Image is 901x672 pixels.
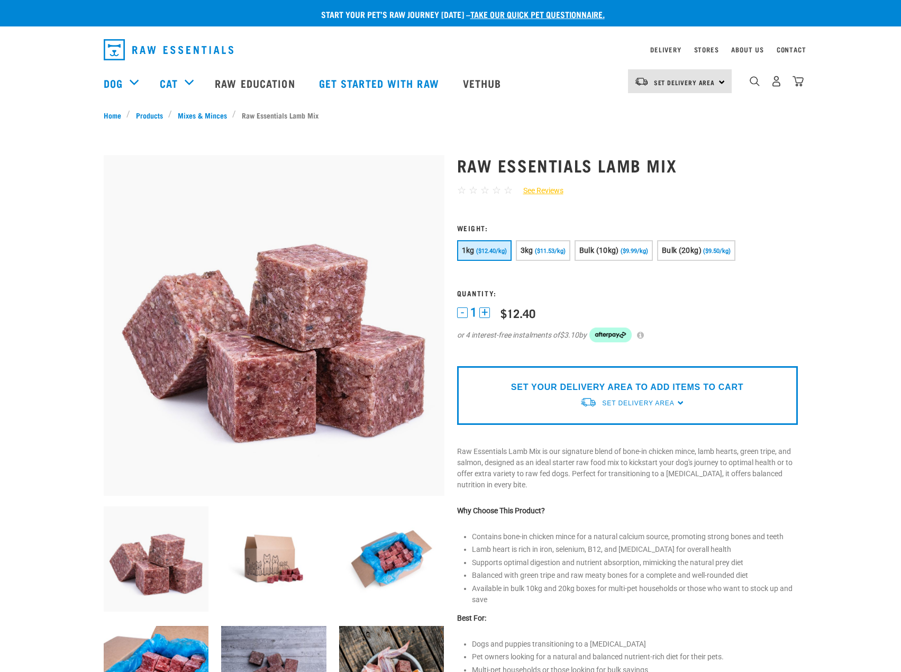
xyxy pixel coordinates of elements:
h3: Quantity: [457,289,798,297]
li: Dogs and puppies transitioning to a [MEDICAL_DATA] [472,639,798,650]
a: Dog [104,75,123,91]
span: Bulk (20kg) [662,246,702,255]
li: Supports optimal digestion and nutrient absorption, mimicking the natural prey diet [472,557,798,568]
nav: dropdown navigation [95,35,806,65]
span: ☆ [492,184,501,196]
nav: breadcrumbs [104,110,798,121]
img: home-icon-1@2x.png [750,76,760,86]
strong: Why Choose This Product? [457,506,545,515]
span: ($9.99/kg) [621,248,648,255]
a: Get started with Raw [308,62,452,104]
img: home-icon@2x.png [793,76,804,87]
span: ☆ [504,184,513,196]
p: SET YOUR DELIVERY AREA TO ADD ITEMS TO CART [511,381,743,394]
div: $12.40 [500,306,535,320]
div: or 4 interest-free instalments of by [457,328,798,342]
a: Stores [694,48,719,51]
li: Balanced with green tripe and raw meaty bones for a complete and well-rounded diet [472,570,798,581]
li: Pet owners looking for a natural and balanced nutrient-rich diet for their pets. [472,651,798,662]
li: Contains bone-in chicken mince for a natural calcium source, promoting strong bones and teeth [472,531,798,542]
img: Raw Essentials Bulk 10kg Raw Dog Food Box Exterior Design [221,506,326,612]
a: See Reviews [513,185,563,196]
span: Bulk (10kg) [579,246,619,255]
span: 1kg [462,246,475,255]
span: ☆ [469,184,478,196]
a: Mixes & Minces [172,110,232,121]
img: ?1041 RE Lamb Mix 01 [104,155,444,496]
img: Afterpay [589,328,632,342]
li: Available in bulk 10kg and 20kg boxes for multi-pet households or those who want to stock up and ... [472,583,798,605]
h1: Raw Essentials Lamb Mix [457,156,798,175]
img: ?1041 RE Lamb Mix 01 [104,506,209,612]
img: van-moving.png [580,397,597,408]
button: 3kg ($11.53/kg) [516,240,570,261]
a: Products [130,110,168,121]
img: Raw Essentials Bulk 10kg Raw Dog Food Box [339,506,444,612]
span: 3kg [521,246,533,255]
a: Home [104,110,127,121]
span: 1 [470,307,477,318]
span: $3.10 [560,330,579,341]
p: Raw Essentials Lamb Mix is our signature blend of bone-in chicken mince, lamb hearts, green tripe... [457,446,798,491]
span: Set Delivery Area [602,399,674,407]
a: Delivery [650,48,681,51]
img: user.png [771,76,782,87]
li: Lamb heart is rich in iron, selenium, B12, and [MEDICAL_DATA] for overall health [472,544,798,555]
span: ($11.53/kg) [535,248,566,255]
a: take our quick pet questionnaire. [470,12,605,16]
span: ☆ [457,184,466,196]
a: Raw Education [204,62,308,104]
img: Raw Essentials Logo [104,39,233,60]
a: Contact [777,48,806,51]
strong: Best For: [457,614,486,622]
span: ☆ [480,184,489,196]
button: 1kg ($12.40/kg) [457,240,512,261]
img: van-moving.png [634,77,649,86]
a: About Us [731,48,763,51]
h3: Weight: [457,224,798,232]
span: ($9.50/kg) [703,248,731,255]
button: - [457,307,468,318]
button: Bulk (20kg) ($9.50/kg) [657,240,735,261]
a: Cat [160,75,178,91]
button: + [479,307,490,318]
span: ($12.40/kg) [476,248,507,255]
a: Vethub [452,62,515,104]
button: Bulk (10kg) ($9.99/kg) [575,240,653,261]
span: Set Delivery Area [654,80,715,84]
